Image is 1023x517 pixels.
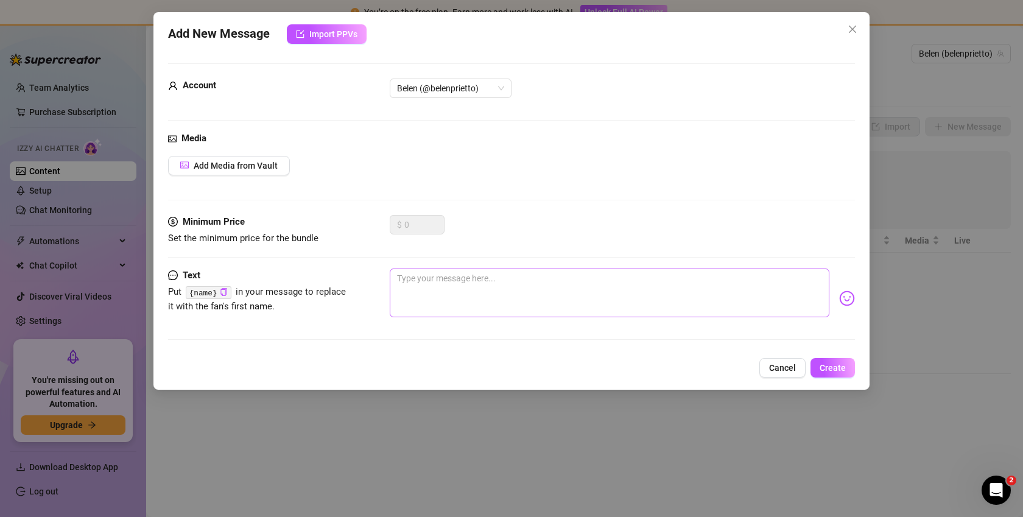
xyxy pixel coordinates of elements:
span: 2 [1007,476,1016,485]
span: Add New Message [168,24,270,44]
span: Close [843,24,862,34]
strong: Account [183,80,216,91]
span: Cancel [769,363,796,373]
span: Put in your message to replace it with the fan's first name. [168,286,346,312]
span: import [296,30,304,38]
button: Create [810,358,855,378]
button: Click to Copy [220,287,228,297]
button: Cancel [759,358,806,378]
strong: Minimum Price [183,216,245,227]
img: svg%3e [839,290,855,306]
button: Close [843,19,862,39]
span: Import PPVs [309,29,357,39]
span: copy [220,288,228,296]
span: Belen (@belenprietto) [397,79,504,97]
button: Import PPVs [287,24,367,44]
strong: Media [181,133,206,144]
span: user [168,79,178,93]
span: picture [180,161,189,169]
button: Add Media from Vault [168,156,290,175]
span: close [848,24,857,34]
span: Set the minimum price for the bundle [168,233,318,244]
code: {name} [186,286,231,299]
span: dollar [168,215,178,230]
strong: Text [183,270,200,281]
span: Add Media from Vault [194,161,278,171]
span: picture [168,132,177,146]
span: message [168,269,178,283]
span: Create [820,363,846,373]
iframe: Intercom live chat [982,476,1011,505]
